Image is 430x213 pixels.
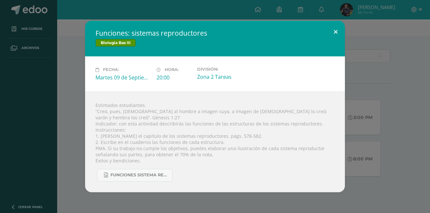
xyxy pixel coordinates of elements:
[103,67,119,72] span: Fecha:
[165,67,179,72] span: Hora:
[95,39,136,47] span: Biología Bas III
[326,21,345,43] button: Close (Esc)
[157,74,192,81] div: 20:00
[85,91,345,192] div: Estimados estudiantes. ”Creó, pues, [DEMOGRAPHIC_DATA] al hombre a imagen suya, a imagen de [DEMO...
[95,29,335,38] h2: Funciones: sistemas reproductores
[110,172,169,178] span: Funciones sistema reproductor.jpg
[197,73,253,80] div: Zona 2 Tareas
[97,169,172,182] a: Funciones sistema reproductor.jpg
[95,74,151,81] div: Martes 09 de Septiembre
[197,67,253,72] label: División:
